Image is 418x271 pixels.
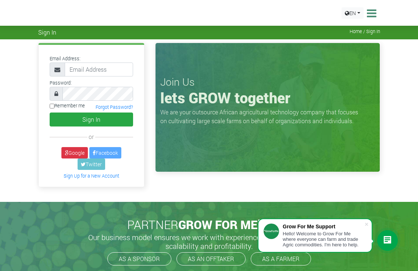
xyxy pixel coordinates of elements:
[160,108,362,125] p: We are your outsource African agricultural technology company that focuses on cultivating large s...
[65,63,133,76] input: Email Address
[251,252,311,265] a: AS A FARMER
[41,218,377,232] h2: PARTNER [DATE]
[107,252,171,265] a: AS A SPONSOR
[61,147,88,158] a: Google
[38,29,56,36] span: Sign In
[342,7,364,19] a: EN
[50,104,54,108] input: Remember me
[283,231,364,247] div: Hello! Welcome to Grow For Me where everyone can farm and trade Agric commodities. I'm here to help.
[160,89,375,107] h1: lets GROW together
[350,29,380,34] span: Home / Sign In
[176,252,246,265] a: AS AN OFFTAKER
[283,224,364,229] div: Grow For Me Support
[81,233,338,250] h5: Our business model ensures we work with experienced farmers to promote scalability and profitabil...
[50,79,72,86] label: Password:
[96,104,133,110] a: Forgot Password?
[178,217,257,232] span: GROW FOR ME
[50,132,133,141] div: or
[50,102,85,109] label: Remember me
[50,55,81,62] label: Email Address:
[50,113,133,126] button: Sign In
[64,173,119,179] a: Sign Up for a New Account
[160,76,375,88] h3: Join Us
